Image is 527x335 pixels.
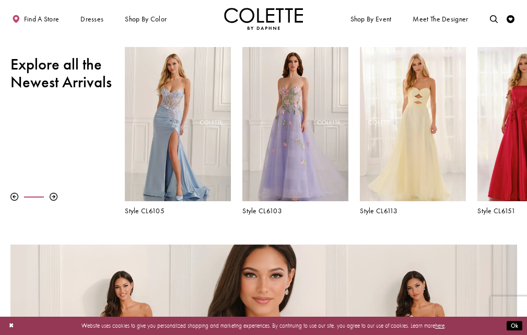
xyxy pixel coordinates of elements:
a: Visit Home Page [224,8,303,30]
h2: Explore all the Newest Arrivals [10,55,113,92]
div: Colette by Daphne Style No. CL6113 [354,41,472,221]
img: Colette by Daphne [224,8,303,30]
button: Close Dialog [5,319,18,333]
a: Visit Colette by Daphne Style No. CL6103 Page [242,47,348,201]
span: Shop By Event [350,15,392,23]
a: Visit Colette by Daphne Style No. CL6105 Page [125,47,230,201]
span: Shop by color [123,8,169,30]
span: Dresses [78,8,106,30]
span: Meet the designer [413,15,468,23]
span: Find a store [24,15,60,23]
a: Check Wishlist [505,8,517,30]
a: Style CL6113 [360,207,465,215]
span: Shop By Event [348,8,393,30]
a: here [435,322,444,329]
a: Style CL6105 [125,207,230,215]
a: Visit Colette by Daphne Style No. CL6113 Page [360,47,465,201]
div: Colette by Daphne Style No. CL6105 [119,41,237,221]
button: Submit Dialog [507,321,522,331]
span: Dresses [80,15,103,23]
div: Colette by Daphne Style No. CL6103 [237,41,354,221]
a: Style CL6103 [242,207,348,215]
p: Website uses cookies to give you personalized shopping and marketing experiences. By continuing t... [57,320,470,331]
a: Find a store [10,8,61,30]
a: Meet the designer [411,8,471,30]
span: Shop by color [125,15,167,23]
a: Toggle search [488,8,500,30]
